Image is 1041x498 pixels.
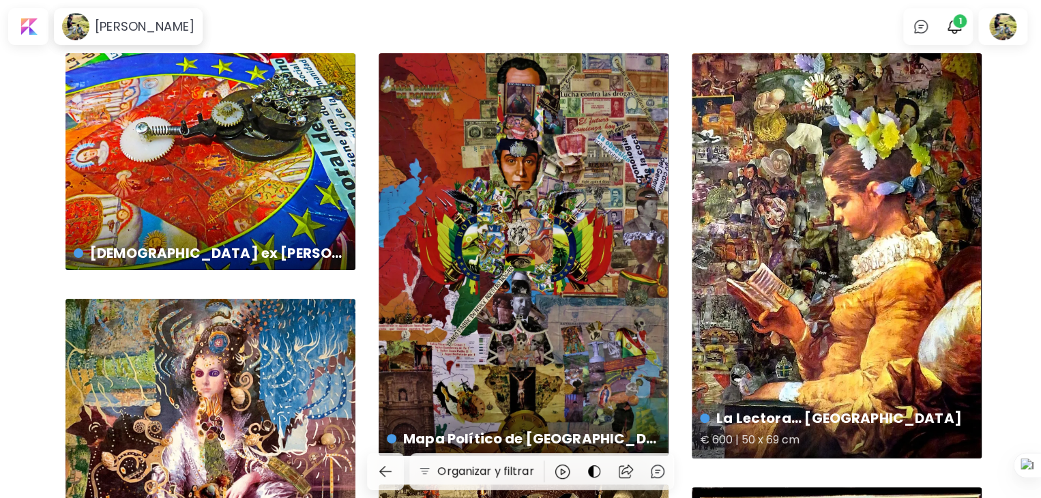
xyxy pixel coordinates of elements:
a: back [367,453,409,490]
button: back [367,453,404,490]
h4: Mapa Político de [GEOGRAPHIC_DATA] [387,428,658,449]
a: Mapa Político de [GEOGRAPHIC_DATA]https://cdn.kaleido.art/CDN/Artwork/151907/Primary/medium.webp?... [379,53,669,456]
img: bellIcon [946,18,963,35]
span: 1 [953,14,967,28]
img: back [377,463,394,480]
h5: € 600 | 50 x 69 cm [700,428,971,456]
h4: [DEMOGRAPHIC_DATA] ex [PERSON_NAME] o Madre Patria [74,243,344,263]
h6: [PERSON_NAME] [95,18,194,35]
img: chatIcon [649,463,666,480]
h4: La Lectora... [GEOGRAPHIC_DATA] [700,408,971,428]
a: [DEMOGRAPHIC_DATA] ex [PERSON_NAME] o Madre Patriahttps://cdn.kaleido.art/CDN/Artwork/151908/Prim... [65,53,355,270]
img: chatIcon [913,18,929,35]
button: bellIcon1 [943,15,966,38]
h6: Organizar y filtrar [437,463,533,480]
a: La Lectora... [GEOGRAPHIC_DATA]€ 600 | 50 x 69 cmhttps://cdn.kaleido.art/CDN/Artwork/151906/Prima... [692,53,982,458]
